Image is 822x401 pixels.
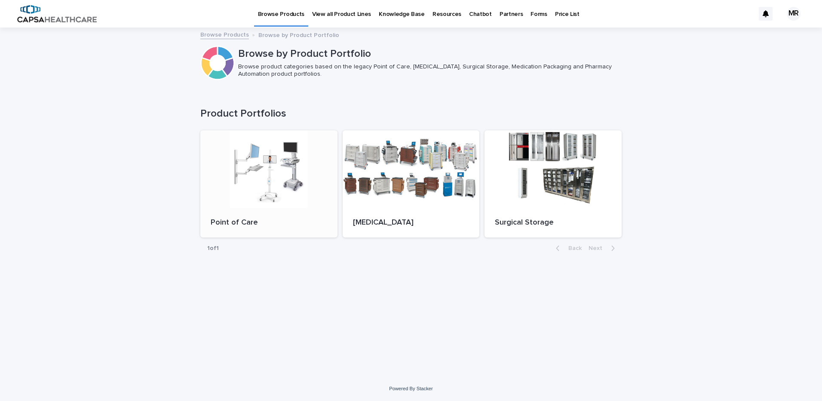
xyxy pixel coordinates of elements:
span: Next [589,245,607,251]
p: Browse product categories based on the legacy Point of Care, [MEDICAL_DATA], Surgical Storage, Me... [238,63,615,78]
p: Point of Care [211,218,327,228]
p: 1 of 1 [200,238,226,259]
span: Back [563,245,582,251]
a: Surgical Storage [485,130,622,238]
p: [MEDICAL_DATA] [353,218,469,228]
button: Next [585,244,622,252]
a: Point of Care [200,130,337,238]
img: B5p4sRfuTuC72oLToeu7 [17,5,97,22]
div: MR [787,7,801,21]
p: Browse by Product Portfolio [238,48,618,60]
button: Back [549,244,585,252]
a: [MEDICAL_DATA] [343,130,480,238]
a: Browse Products [200,29,249,39]
p: Surgical Storage [495,218,611,228]
p: Browse by Product Portfolio [258,30,339,39]
h1: Product Portfolios [200,108,622,120]
a: Powered By Stacker [389,386,432,391]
